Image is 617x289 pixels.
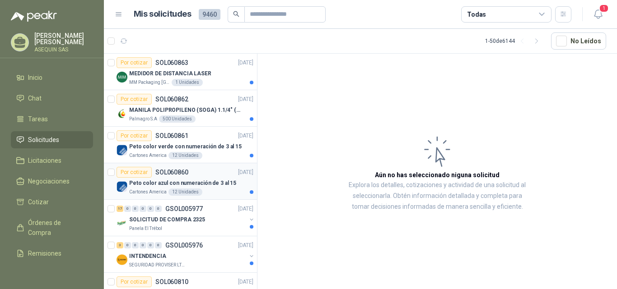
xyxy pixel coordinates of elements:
[238,168,253,177] p: [DATE]
[165,206,203,212] p: GSOL005977
[104,90,257,127] a: Por cotizarSOL060862[DATE] Company LogoMANILA POLIPROPILENO (SOGA) 1.1/4" (32MM) marca tesicolPal...
[129,69,211,78] p: MEDIDOR DE DISTANCIA LASER
[28,73,42,83] span: Inicio
[28,197,49,207] span: Cotizar
[117,218,127,229] img: Company Logo
[129,115,157,123] p: Palmagro S.A
[28,156,61,165] span: Licitaciones
[28,218,84,238] span: Órdenes de Compra
[129,142,242,151] p: Peto color verde con numeración de 3 al 15
[155,242,162,248] div: 0
[134,8,192,21] h1: Mis solicitudes
[467,9,486,19] div: Todas
[238,278,253,286] p: [DATE]
[28,114,48,124] span: Tareas
[590,6,606,23] button: 1
[11,214,93,241] a: Órdenes de Compra
[117,57,152,68] div: Por cotizar
[147,206,154,212] div: 0
[165,242,203,248] p: GSOL005976
[129,216,205,224] p: SOLICITUD DE COMPRA 2325
[129,188,167,196] p: Cartones America
[168,188,202,196] div: 12 Unidades
[28,93,42,103] span: Chat
[129,261,186,269] p: SEGURIDAD PROVISER LTDA
[11,266,93,283] a: Configuración
[155,133,188,139] p: SOL060861
[238,95,253,104] p: [DATE]
[11,110,93,128] a: Tareas
[348,180,527,212] p: Explora los detalles, cotizaciones y actividad de una solicitud al seleccionarla. Obtén informaci...
[124,206,131,212] div: 0
[11,173,93,190] a: Negociaciones
[117,130,152,141] div: Por cotizar
[238,241,253,250] p: [DATE]
[117,276,152,287] div: Por cotizar
[117,72,127,83] img: Company Logo
[124,242,131,248] div: 0
[117,242,123,248] div: 3
[132,242,139,248] div: 0
[155,206,162,212] div: 0
[117,94,152,105] div: Por cotizar
[129,252,166,261] p: INTENDENCIA
[117,206,123,212] div: 17
[104,163,257,200] a: Por cotizarSOL060860[DATE] Company LogoPeto color azul con numeración de 3 al 15Cartones America1...
[117,240,255,269] a: 3 0 0 0 0 0 GSOL005976[DATE] Company LogoINTENDENCIASEGURIDAD PROVISER LTDA
[117,181,127,192] img: Company Logo
[551,32,606,50] button: No Leídos
[11,131,93,148] a: Solicitudes
[199,9,220,20] span: 9460
[238,205,253,213] p: [DATE]
[172,79,203,86] div: 1 Unidades
[155,169,188,175] p: SOL060860
[129,225,162,232] p: Panela El Trébol
[11,245,93,262] a: Remisiones
[104,54,257,90] a: Por cotizarSOL060863[DATE] Company LogoMEDIDOR DE DISTANCIA LASERMM Packaging [GEOGRAPHIC_DATA]1 ...
[34,47,93,52] p: ASEQUIN SAS
[485,34,544,48] div: 1 - 50 de 6144
[28,135,59,145] span: Solicitudes
[11,11,57,22] img: Logo peakr
[34,32,93,45] p: [PERSON_NAME] [PERSON_NAME]
[599,4,609,13] span: 1
[140,242,146,248] div: 0
[159,115,196,123] div: 500 Unidades
[129,179,236,188] p: Peto color azul con numeración de 3 al 15
[238,132,253,140] p: [DATE]
[132,206,139,212] div: 0
[28,248,61,258] span: Remisiones
[147,242,154,248] div: 0
[117,108,127,119] img: Company Logo
[155,60,188,66] p: SOL060863
[11,193,93,211] a: Cotizar
[140,206,146,212] div: 0
[104,127,257,163] a: Por cotizarSOL060861[DATE] Company LogoPeto color verde con numeración de 3 al 15Cartones America...
[129,79,170,86] p: MM Packaging [GEOGRAPHIC_DATA]
[11,90,93,107] a: Chat
[117,167,152,178] div: Por cotizar
[129,152,167,159] p: Cartones America
[155,96,188,102] p: SOL060862
[238,59,253,67] p: [DATE]
[117,203,255,232] a: 17 0 0 0 0 0 GSOL005977[DATE] Company LogoSOLICITUD DE COMPRA 2325Panela El Trébol
[129,106,242,115] p: MANILA POLIPROPILENO (SOGA) 1.1/4" (32MM) marca tesicol
[28,176,70,186] span: Negociaciones
[155,279,188,285] p: SOL060810
[233,11,239,17] span: search
[375,170,500,180] h3: Aún no has seleccionado niguna solicitud
[11,152,93,169] a: Licitaciones
[117,254,127,265] img: Company Logo
[168,152,202,159] div: 12 Unidades
[117,145,127,156] img: Company Logo
[11,69,93,86] a: Inicio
